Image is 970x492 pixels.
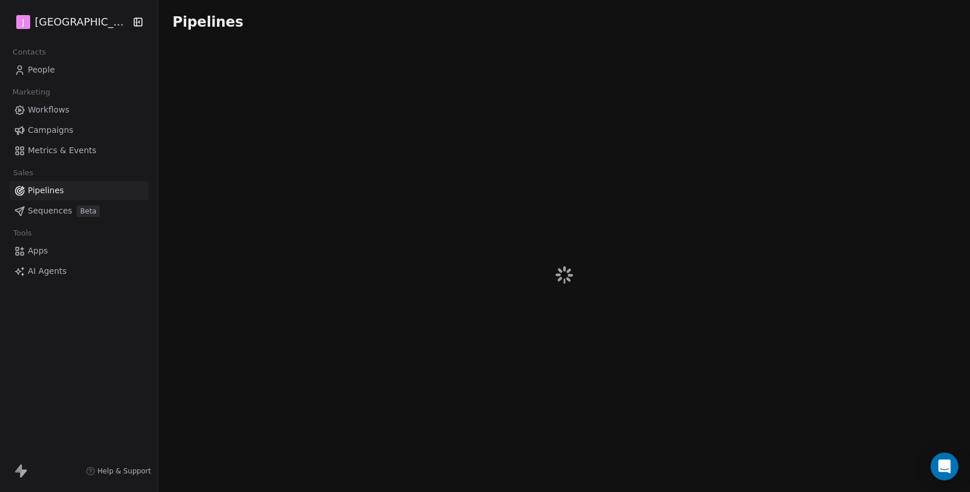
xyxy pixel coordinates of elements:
[22,16,24,28] span: J
[28,205,72,217] span: Sequences
[9,262,149,281] a: AI Agents
[28,265,67,277] span: AI Agents
[8,84,55,101] span: Marketing
[9,121,149,140] a: Campaigns
[28,144,96,157] span: Metrics & Events
[77,205,100,217] span: Beta
[172,14,243,30] span: Pipelines
[931,453,958,480] div: Open Intercom Messenger
[8,225,37,242] span: Tools
[28,64,55,76] span: People
[28,184,64,197] span: Pipelines
[9,141,149,160] a: Metrics & Events
[9,201,149,220] a: SequencesBeta
[97,466,151,476] span: Help & Support
[35,15,130,30] span: [GEOGRAPHIC_DATA]
[9,60,149,79] a: People
[28,245,48,257] span: Apps
[86,466,151,476] a: Help & Support
[14,12,125,32] button: J[GEOGRAPHIC_DATA]
[28,124,73,136] span: Campaigns
[9,100,149,120] a: Workflows
[28,104,70,116] span: Workflows
[8,44,51,61] span: Contacts
[8,164,38,182] span: Sales
[9,241,149,261] a: Apps
[9,181,149,200] a: Pipelines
